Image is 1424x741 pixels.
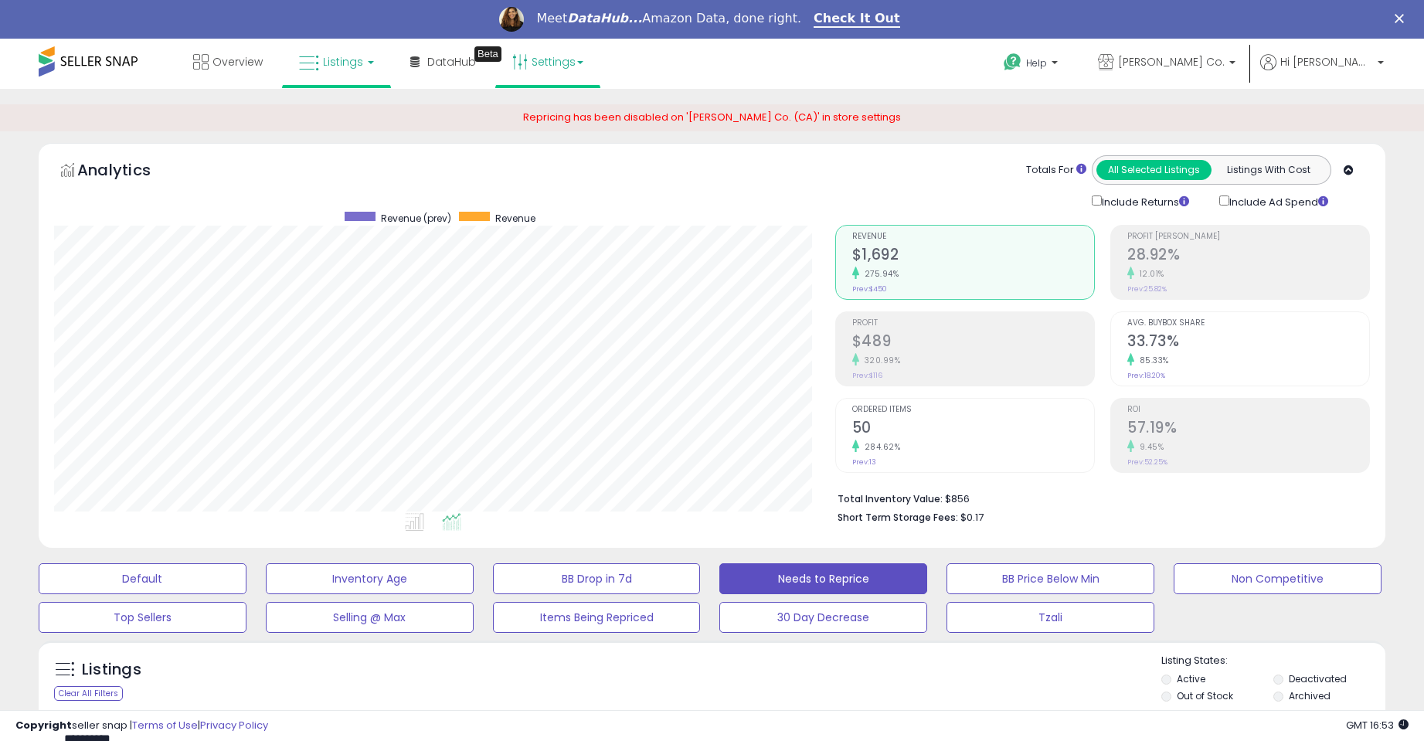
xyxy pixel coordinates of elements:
button: BB Drop in 7d [493,563,701,594]
span: Revenue (prev) [381,212,451,225]
a: Hi [PERSON_NAME] [1260,54,1384,89]
h2: 33.73% [1127,332,1369,353]
span: 2025-09-12 16:53 GMT [1346,718,1409,733]
div: seller snap | | [15,719,268,733]
a: Privacy Policy [200,718,268,733]
span: $0.17 [960,510,984,525]
strong: Copyright [15,718,72,733]
span: ROI [1127,406,1369,414]
button: Default [39,563,246,594]
label: Archived [1289,689,1331,702]
span: Profit [852,319,1094,328]
h2: 50 [852,419,1094,440]
a: Check It Out [814,11,900,28]
h5: Listings [82,659,141,681]
span: Help [1026,56,1047,70]
button: BB Price Below Min [947,563,1154,594]
span: Ordered Items [852,406,1094,414]
h2: 57.19% [1127,419,1369,440]
a: Settings [501,39,595,85]
a: Listings [287,39,386,85]
span: Listings [323,54,363,70]
small: 320.99% [859,355,901,366]
span: Overview [212,54,263,70]
button: Non Competitive [1174,563,1382,594]
button: Selling @ Max [266,602,474,633]
span: Hi [PERSON_NAME] [1280,54,1373,70]
a: Overview [182,39,274,85]
button: Items Being Repriced [493,602,701,633]
i: Get Help [1003,53,1022,72]
small: 284.62% [859,441,901,453]
label: Deactivated [1289,672,1347,685]
div: Clear All Filters [54,686,123,701]
div: Include Ad Spend [1208,192,1353,210]
span: Revenue [495,212,535,225]
i: DataHub... [567,11,642,25]
div: Meet Amazon Data, done right. [536,11,801,26]
span: Revenue [852,233,1094,241]
h5: Analytics [77,159,181,185]
small: 12.01% [1134,268,1164,280]
span: DataHub [427,54,476,70]
button: Listings With Cost [1211,160,1326,180]
small: 9.45% [1134,441,1164,453]
button: 30 Day Decrease [719,602,927,633]
img: Profile image for Georgie [499,7,524,32]
label: Active [1177,672,1205,685]
button: Top Sellers [39,602,246,633]
h2: 28.92% [1127,246,1369,267]
div: Tooltip anchor [474,46,501,62]
small: Prev: 13 [852,457,876,467]
span: Profit [PERSON_NAME] [1127,233,1369,241]
div: Include Returns [1080,192,1208,210]
h2: $489 [852,332,1094,353]
small: Prev: 25.82% [1127,284,1167,294]
small: Prev: 18.20% [1127,371,1165,380]
span: Avg. Buybox Share [1127,319,1369,328]
small: Prev: $450 [852,284,887,294]
div: Close [1395,14,1410,23]
button: All Selected Listings [1096,160,1212,180]
span: Repricing has been disabled on '[PERSON_NAME] Co. (CA)' in store settings [523,110,901,124]
div: Totals For [1026,163,1086,178]
a: [PERSON_NAME] Co. [1086,39,1247,89]
p: Listing States: [1161,654,1385,668]
button: Needs to Reprice [719,563,927,594]
b: Short Term Storage Fees: [838,511,958,524]
button: Inventory Age [266,563,474,594]
small: 275.94% [859,268,899,280]
small: 85.33% [1134,355,1169,366]
a: Help [991,41,1073,89]
label: Out of Stock [1177,689,1233,702]
small: Prev: $116 [852,371,882,380]
li: $856 [838,488,1358,507]
a: Terms of Use [132,718,198,733]
button: Tzali [947,602,1154,633]
h2: $1,692 [852,246,1094,267]
b: Total Inventory Value: [838,492,943,505]
small: Prev: 52.25% [1127,457,1167,467]
span: [PERSON_NAME] Co. [1118,54,1225,70]
a: DataHub [399,39,488,85]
